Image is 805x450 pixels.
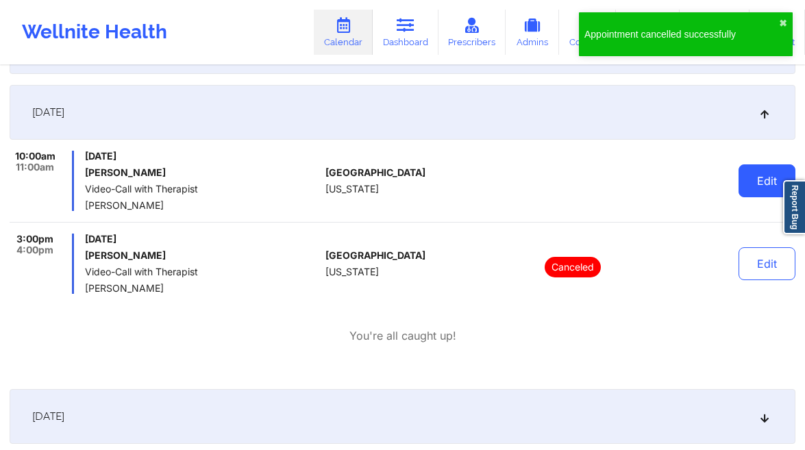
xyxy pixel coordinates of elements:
[325,266,379,277] span: [US_STATE]
[349,328,456,344] p: You're all caught up!
[783,180,805,234] a: Report Bug
[584,27,779,41] div: Appointment cancelled successfully
[85,250,320,261] h6: [PERSON_NAME]
[32,410,64,423] span: [DATE]
[16,162,54,173] span: 11:00am
[545,257,601,277] p: Canceled
[85,283,320,294] span: [PERSON_NAME]
[559,10,616,55] a: Coaches
[325,167,425,178] span: [GEOGRAPHIC_DATA]
[85,234,320,245] span: [DATE]
[739,164,795,197] button: Edit
[32,105,64,119] span: [DATE]
[314,10,373,55] a: Calendar
[373,10,438,55] a: Dashboard
[779,18,787,29] button: close
[85,200,320,211] span: [PERSON_NAME]
[85,266,320,277] span: Video-Call with Therapist
[438,10,506,55] a: Prescribers
[85,184,320,195] span: Video-Call with Therapist
[16,245,53,255] span: 4:00pm
[85,151,320,162] span: [DATE]
[506,10,559,55] a: Admins
[15,151,55,162] span: 10:00am
[739,247,795,280] button: Edit
[85,167,320,178] h6: [PERSON_NAME]
[325,250,425,261] span: [GEOGRAPHIC_DATA]
[16,234,53,245] span: 3:00pm
[325,184,379,195] span: [US_STATE]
